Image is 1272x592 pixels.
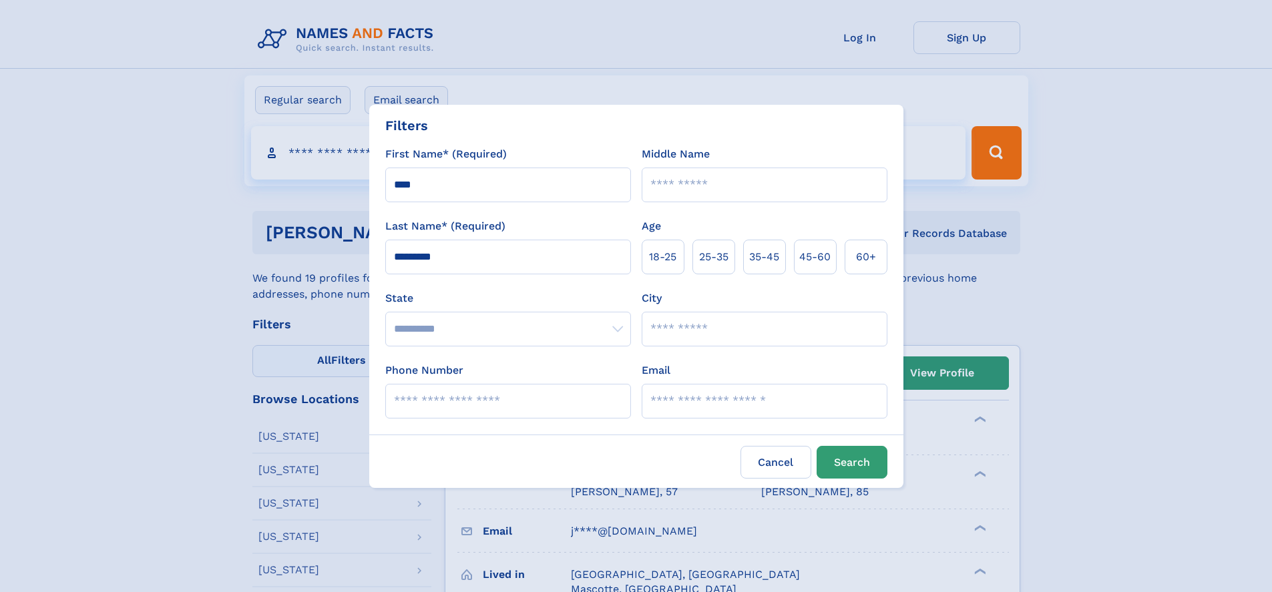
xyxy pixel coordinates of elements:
label: Cancel [740,446,811,479]
label: Phone Number [385,362,463,378]
span: 25‑35 [699,249,728,265]
span: 60+ [856,249,876,265]
label: Last Name* (Required) [385,218,505,234]
div: Filters [385,115,428,135]
span: 35‑45 [749,249,779,265]
span: 18‑25 [649,249,676,265]
label: City [642,290,662,306]
label: Middle Name [642,146,710,162]
label: Age [642,218,661,234]
label: First Name* (Required) [385,146,507,162]
button: Search [817,446,887,479]
label: Email [642,362,670,378]
label: State [385,290,631,306]
span: 45‑60 [799,249,831,265]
